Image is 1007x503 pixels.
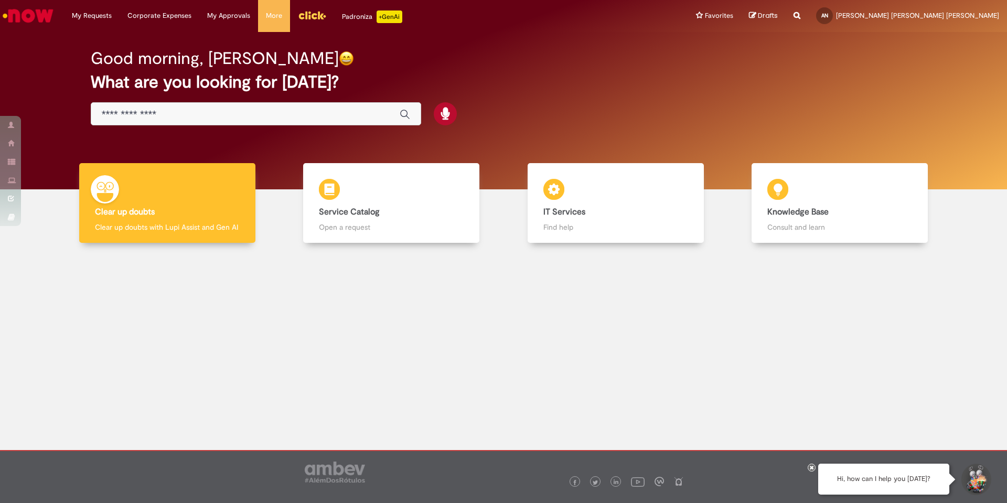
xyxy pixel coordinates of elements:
img: ServiceNow [1,5,55,26]
span: Favorites [705,10,733,21]
div: Padroniza [342,10,402,23]
span: Drafts [758,10,778,20]
img: logo_footer_ambev_rotulo_gray.png [305,462,365,483]
img: logo_footer_twitter.png [593,480,598,485]
img: happy-face.png [339,51,354,66]
b: IT Services [543,207,585,217]
span: More [266,10,282,21]
b: Knowledge Base [767,207,829,217]
img: logo_footer_facebook.png [572,480,577,485]
span: [PERSON_NAME] [PERSON_NAME] [PERSON_NAME] [836,11,999,20]
img: click_logo_yellow_360x200.png [298,7,326,23]
a: Drafts [749,11,778,21]
img: logo_footer_linkedin.png [614,479,619,486]
span: AN [821,12,828,19]
a: IT Services Find help [504,163,728,243]
h2: Good morning, [PERSON_NAME] [91,49,339,68]
p: Find help [543,222,688,232]
b: Clear up doubts [95,207,155,217]
img: logo_footer_naosei.png [674,477,683,486]
a: Clear up doubts Clear up doubts with Lupi Assist and Gen AI [55,163,280,243]
span: My Requests [72,10,112,21]
p: Open a request [319,222,464,232]
a: Service Catalog Open a request [280,163,504,243]
p: +GenAi [377,10,402,23]
span: Corporate Expenses [127,10,191,21]
b: Service Catalog [319,207,380,217]
p: Consult and learn [767,222,912,232]
h2: What are you looking for [DATE]? [91,73,917,91]
img: logo_footer_workplace.png [655,477,664,486]
button: Start Support Conversation [960,464,991,495]
img: logo_footer_youtube.png [631,475,645,488]
a: Knowledge Base Consult and learn [728,163,952,243]
div: Hi, how can I help you [DATE]? [818,464,949,495]
span: My Approvals [207,10,250,21]
p: Clear up doubts with Lupi Assist and Gen AI [95,222,240,232]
